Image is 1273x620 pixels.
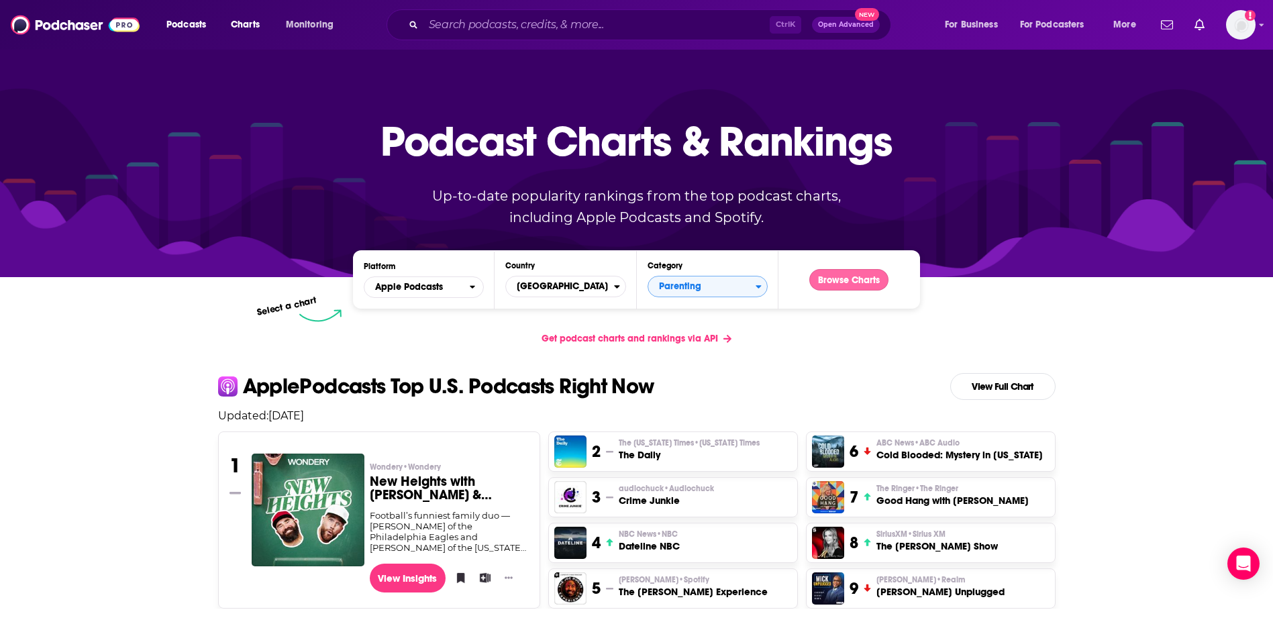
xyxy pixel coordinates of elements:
h3: 8 [850,533,858,553]
p: Wondery • Wondery [370,462,529,472]
span: Wondery [370,462,441,472]
a: The [US_STATE] Times•[US_STATE] TimesThe Daily [619,437,760,462]
h3: Crime Junkie [619,494,714,507]
img: select arrow [299,309,342,322]
a: Wondery•WonderyNew Heights with [PERSON_NAME] & [PERSON_NAME] [370,462,529,510]
button: open menu [1104,14,1153,36]
img: Dateline NBC [554,527,587,559]
p: audiochuck • Audiochuck [619,483,714,494]
span: Apple Podcasts [375,282,443,292]
p: Joe Rogan • Spotify [619,574,768,585]
h3: Good Hang with [PERSON_NAME] [876,494,1029,507]
a: The Ringer•The RingerGood Hang with [PERSON_NAME] [876,483,1029,507]
span: The [US_STATE] Times [619,437,760,448]
span: Charts [231,15,260,34]
div: Search podcasts, credits, & more... [399,9,904,40]
button: Show More Button [499,571,518,584]
a: View Insights [370,564,446,592]
img: Cold Blooded: Mystery in Alaska [812,435,844,468]
a: Show notifications dropdown [1189,13,1210,36]
p: The New York Times • New York Times [619,437,760,448]
span: • Sirius XM [907,529,946,539]
a: ABC News•ABC AudioCold Blooded: Mystery in [US_STATE] [876,437,1043,462]
span: Monitoring [286,15,334,34]
img: Crime Junkie [554,481,587,513]
button: Add to List [475,568,489,588]
img: Good Hang with Amy Poehler [812,481,844,513]
button: Categories [648,276,768,297]
h3: Dateline NBC [619,539,680,553]
img: Podchaser - Follow, Share and Rate Podcasts [11,12,140,38]
img: New Heights with Jason & Travis Kelce [252,454,364,566]
span: [GEOGRAPHIC_DATA] [506,275,613,298]
a: [PERSON_NAME]•SpotifyThe [PERSON_NAME] Experience [619,574,768,599]
h3: 3 [592,487,601,507]
a: Show notifications dropdown [1156,13,1178,36]
button: open menu [157,14,223,36]
p: Up-to-date popularity rankings from the top podcast charts, including Apple Podcasts and Spotify. [406,185,868,228]
span: • [US_STATE] Times [694,438,760,448]
img: The Megyn Kelly Show [812,527,844,559]
span: Get podcast charts and rankings via API [542,333,718,344]
span: Parenting [648,275,756,298]
span: [PERSON_NAME] [619,574,709,585]
span: • Wondery [403,462,441,472]
img: Mick Unplugged [812,572,844,605]
h3: 5 [592,578,601,599]
p: Updated: [DATE] [207,409,1066,422]
button: open menu [276,14,351,36]
h3: The [PERSON_NAME] Show [876,539,998,553]
span: Ctrl K [770,16,801,34]
button: open menu [1011,14,1104,36]
div: Open Intercom Messenger [1227,548,1260,580]
span: Logged in as WE_Broadcast [1226,10,1256,40]
button: open menu [364,276,484,298]
p: Podcast Charts & Rankings [380,97,893,185]
p: NBC News • NBC [619,529,680,539]
span: • Audiochuck [664,484,714,493]
a: Get podcast charts and rankings via API [531,322,742,355]
span: The Ringer [876,483,958,494]
h3: New Heights with [PERSON_NAME] & [PERSON_NAME] [370,475,529,502]
p: SiriusXM • Sirius XM [876,529,998,539]
button: Browse Charts [809,269,888,291]
h3: Cold Blooded: Mystery in [US_STATE] [876,448,1043,462]
span: New [855,8,879,21]
a: Charts [222,14,268,36]
img: The Daily [554,435,587,468]
span: Podcasts [166,15,206,34]
p: ABC News • ABC Audio [876,437,1043,448]
a: audiochuck•AudiochuckCrime Junkie [619,483,714,507]
h2: Platforms [364,276,484,298]
button: Bookmark Podcast [451,568,464,588]
h3: 9 [850,578,858,599]
span: For Podcasters [1020,15,1084,34]
img: The Joe Rogan Experience [554,572,587,605]
a: [PERSON_NAME]•Realm[PERSON_NAME] Unplugged [876,574,1005,599]
p: Select a chart [256,295,318,318]
a: SiriusXM•Sirius XMThe [PERSON_NAME] Show [876,529,998,553]
span: NBC News [619,529,678,539]
h3: 6 [850,442,858,462]
span: • NBC [656,529,678,539]
span: For Business [945,15,998,34]
h3: 1 [230,454,241,478]
h3: [PERSON_NAME] Unplugged [876,585,1005,599]
img: apple Icon [218,376,238,396]
span: • ABC Audio [914,438,960,448]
